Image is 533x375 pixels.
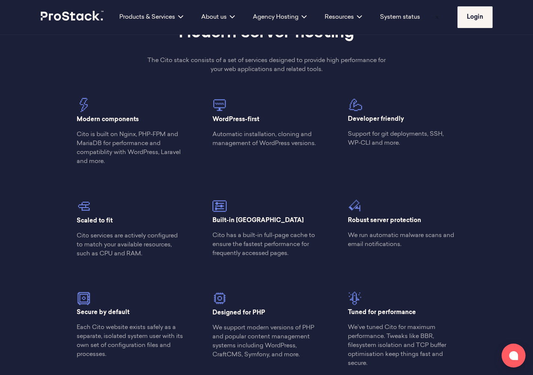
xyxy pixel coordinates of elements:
[212,115,321,124] p: WordPress-first
[502,344,526,368] button: Open chat window
[144,56,388,74] p: The Cito stack consists of a set of services designed to provide high performance for your web ap...
[457,6,493,28] a: Login
[77,98,91,112] img: Power ico
[348,130,456,148] p: Support for git deployments, SSH, WP-CLI and more.
[348,291,362,305] img: No limits
[77,308,185,317] p: Secure by default
[212,216,321,225] p: Built-in [GEOGRAPHIC_DATA]
[348,115,456,124] p: Developer friendly
[348,231,456,249] p: We run automatic malware scans and email notifications.
[212,323,321,359] p: We support modern versions of PHP and popular content management systems including WordPress, Cra...
[348,216,456,225] p: Robust server protection
[77,199,91,213] img: Servers Icon
[348,199,362,213] img: camera monitoring
[212,231,321,258] p: Cito has a built-in full-page cache to ensure the fastest performance for frequently accessed pages.
[244,13,316,22] div: Agency Hosting
[212,199,227,213] img: Panel icon
[212,98,227,112] img: full management
[348,98,362,112] img: Best for big guns ico
[467,14,483,20] span: Login
[192,13,244,22] div: About us
[212,308,321,317] p: Designed for PHP
[316,13,371,22] div: Resources
[212,130,321,148] p: Automatic installation, cloning and management of WordPress versions.
[77,130,185,166] p: Cito is built on Nginx, PHP-FPM and MariaDB for performance and compatiblity with WordPress, Lara...
[77,231,185,258] p: Cito services are actively configured to match your available resources, such as CPU and RAM.
[77,115,185,124] p: Modern components
[348,308,456,317] p: Tuned for performance
[348,323,456,368] p: We’ve tuned Cito for maximum performance. Tweaks like BBR, filesystem isolation and TCP buffer op...
[77,323,185,359] p: Each Cito website exists safely as a separate, isolated system user with its own set of configura...
[380,13,420,22] a: System status
[212,291,227,305] img: Hardware ico
[77,291,91,305] img: Safe ico
[77,216,185,225] p: Scaled to fit
[41,11,104,24] a: Prostack logo
[110,13,192,22] div: Products & Services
